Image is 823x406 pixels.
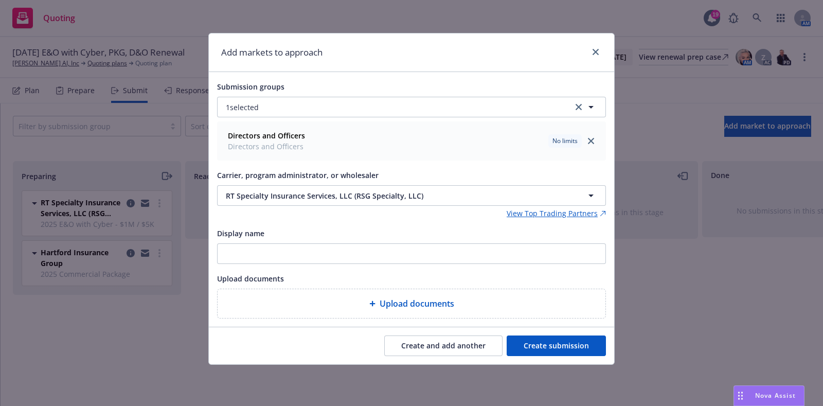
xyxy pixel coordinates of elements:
[226,102,259,113] span: 1 selected
[507,336,606,356] button: Create submission
[572,101,585,113] a: clear selection
[217,289,606,319] div: Upload documents
[585,135,597,147] a: close
[228,131,305,140] strong: Directors and Officers
[217,185,606,206] button: RT Specialty Insurance Services, LLC (RSG Specialty, LLC)
[734,386,747,405] div: Drag to move
[217,170,379,180] span: Carrier, program administrator, or wholesaler
[755,391,796,400] span: Nova Assist
[733,385,804,406] button: Nova Assist
[228,141,305,152] span: Directors and Officers
[221,46,323,59] h1: Add markets to approach
[552,136,578,146] span: No limits
[384,336,503,356] button: Create and add another
[507,208,606,219] a: View Top Trading Partners
[226,190,549,201] span: RT Specialty Insurance Services, LLC (RSG Specialty, LLC)
[217,97,606,117] button: 1selectedclear selection
[217,274,284,284] span: Upload documents
[380,297,454,310] span: Upload documents
[589,46,602,58] a: close
[217,228,264,238] span: Display name
[217,82,284,92] span: Submission groups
